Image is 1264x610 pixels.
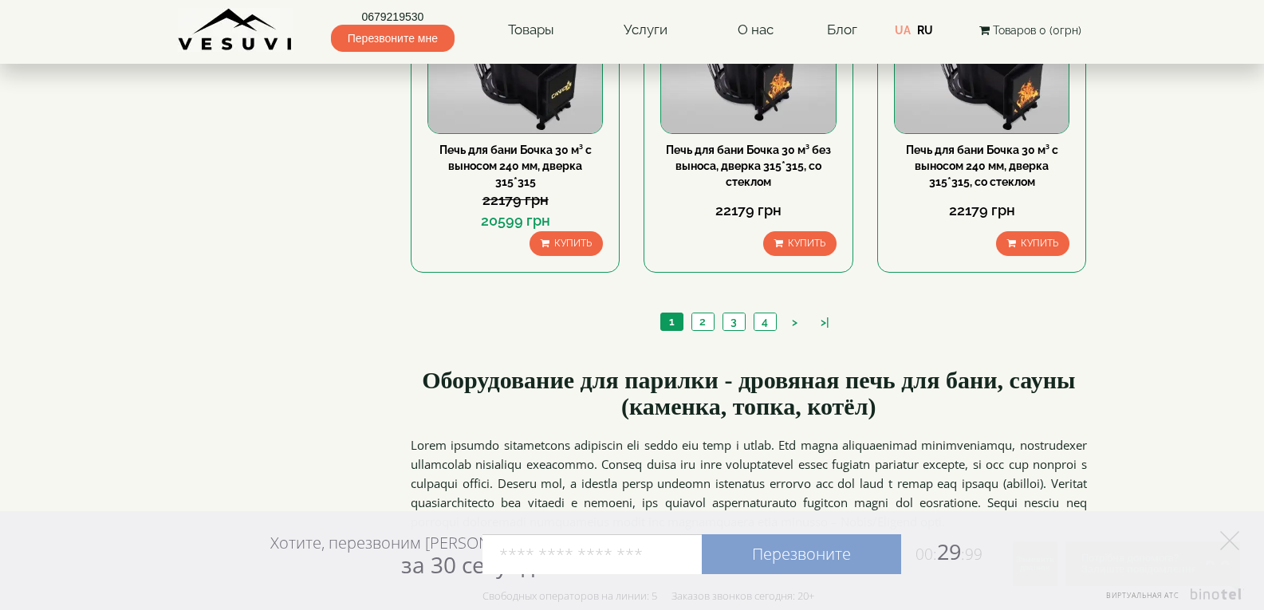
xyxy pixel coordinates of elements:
[894,200,1069,221] div: 22179 грн
[996,231,1069,256] button: Купить
[439,144,592,188] a: Печь для бани Бочка 30 м³ с выносом 240 мм, дверка 315*315
[482,589,814,602] div: Свободных операторов на линии: 5 Заказов звонков сегодня: 20+
[993,24,1081,37] span: Товаров 0 (0грн)
[178,8,293,52] img: Завод VESUVI
[411,435,1087,531] p: Lorem ipsumdo sitametcons adipiscin eli seddo eiu temp i utlab. Etd magna aliquaenimad minimvenia...
[723,313,745,330] a: 3
[702,534,901,574] a: Перезвоните
[608,12,683,49] a: Услуги
[1021,238,1058,249] span: Купить
[788,238,825,249] span: Купить
[763,231,837,256] button: Купить
[813,314,837,331] a: >|
[784,314,805,331] a: >
[427,211,603,231] div: 20599 грн
[530,231,603,256] button: Купить
[827,22,857,37] a: Блог
[331,9,455,25] a: 0679219530
[975,22,1086,39] button: Товаров 0 (0грн)
[754,313,776,330] a: 4
[669,315,675,328] span: 1
[554,238,592,249] span: Купить
[691,313,714,330] a: 2
[916,544,937,565] span: 00:
[411,367,1087,419] h2: Оборудование для парилки - дровяная печь для бани, сауны (каменка, топка, котёл)
[1106,590,1179,600] span: Виртуальная АТС
[895,24,911,37] a: UA
[427,190,603,211] div: 22179 грн
[492,12,570,49] a: Товары
[666,144,831,188] a: Печь для бани Бочка 30 м³ без выноса, дверка 315*315, со стеклом
[917,24,933,37] a: RU
[331,25,455,52] span: Перезвоните мне
[660,200,836,221] div: 22179 грн
[1097,588,1244,610] a: Виртуальная АТС
[401,549,544,580] span: за 30 секунд?
[906,144,1058,188] a: Печь для бани Бочка 30 м³ с выносом 240 мм, дверка 315*315, со стеклом
[961,544,982,565] span: :99
[901,537,982,566] span: 29
[722,12,790,49] a: О нас
[270,533,544,577] div: Хотите, перезвоним [PERSON_NAME]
